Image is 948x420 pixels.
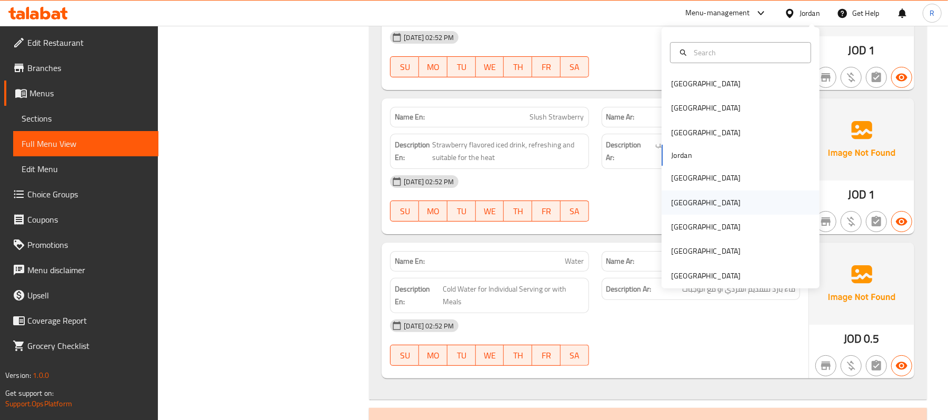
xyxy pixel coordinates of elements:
span: Cold Water for Individual Serving or with Meals [443,283,584,308]
span: TH [508,59,528,75]
button: Purchased item [841,211,862,232]
button: SU [390,201,419,222]
div: [GEOGRAPHIC_DATA] [671,245,741,257]
img: Ae5nvW7+0k+MAAAAAElFTkSuQmCC [809,98,914,181]
div: [GEOGRAPHIC_DATA] [671,270,741,282]
span: SA [565,59,585,75]
button: MO [419,56,447,77]
span: MO [423,348,443,363]
button: Not branch specific item [815,355,836,376]
button: TU [447,56,476,77]
span: TH [508,348,528,363]
button: MO [419,345,447,366]
span: مشروب مثلج بنكهة الفراولة ، منعش ومناسب للحر [651,138,795,164]
strong: Description Ar: [606,283,652,296]
button: Not has choices [866,355,887,376]
span: Menus [29,87,150,99]
span: 1 [869,40,875,61]
input: Search [690,47,804,58]
a: Upsell [4,283,158,308]
span: Upsell [27,289,150,302]
button: WE [476,201,504,222]
span: WE [480,348,500,363]
span: JOD [849,40,866,61]
a: Choice Groups [4,182,158,207]
span: FR [536,59,556,75]
a: Sections [13,106,158,131]
span: Coupons [27,213,150,226]
button: TH [504,345,532,366]
span: SU [395,59,415,75]
strong: Name En: [395,112,425,123]
span: WE [480,204,500,219]
div: [GEOGRAPHIC_DATA] [671,102,741,114]
button: Not has choices [866,67,887,88]
div: [GEOGRAPHIC_DATA] [671,127,741,138]
span: Sections [22,112,150,125]
img: Ae5nvW7+0k+MAAAAAElFTkSuQmCC [809,243,914,325]
a: Branches [4,55,158,81]
button: Not branch specific item [815,67,836,88]
span: Get support on: [5,386,54,400]
strong: Name En: [395,256,425,267]
button: TH [504,201,532,222]
span: 0.5 [864,328,879,349]
span: FR [536,348,556,363]
span: JOD [844,328,862,349]
span: Grocery Checklist [27,339,150,352]
span: MO [423,59,443,75]
button: FR [532,201,561,222]
button: Available [891,211,912,232]
button: SA [561,345,589,366]
span: SA [565,204,585,219]
span: TH [508,204,528,219]
div: [GEOGRAPHIC_DATA] [671,221,741,233]
span: Choice Groups [27,188,150,201]
div: Menu-management [685,7,750,19]
span: WE [480,59,500,75]
button: SA [561,201,589,222]
span: FR [536,204,556,219]
strong: Description Ar: [606,138,649,164]
a: Full Menu View [13,131,158,156]
div: [GEOGRAPHIC_DATA] [671,78,741,89]
button: SA [561,56,589,77]
span: JOD [849,184,866,205]
button: FR [532,345,561,366]
button: Purchased item [841,67,862,88]
span: Water [565,256,584,267]
span: TU [452,348,472,363]
button: Available [891,67,912,88]
span: Edit Menu [22,163,150,175]
span: MO [423,204,443,219]
a: Grocery Checklist [4,333,158,358]
button: TU [447,345,476,366]
div: [GEOGRAPHIC_DATA] [671,197,741,208]
span: Promotions [27,238,150,251]
span: Menu disclaimer [27,264,150,276]
a: Edit Menu [13,156,158,182]
button: MO [419,201,447,222]
a: Support.OpsPlatform [5,397,72,411]
a: Coverage Report [4,308,158,333]
span: 1 [869,184,875,205]
a: Edit Restaurant [4,30,158,55]
a: Menu disclaimer [4,257,158,283]
a: Promotions [4,232,158,257]
span: [DATE] 02:52 PM [400,33,458,43]
button: SU [390,345,419,366]
span: ماء بارد للتقديم الفردي أو مع الوجبات [682,283,795,296]
span: Coverage Report [27,314,150,327]
span: R [930,7,934,19]
span: Branches [27,62,150,74]
button: TH [504,56,532,77]
a: Menus [4,81,158,106]
span: [DATE] 02:52 PM [400,177,458,187]
a: Coupons [4,207,158,232]
span: [DATE] 02:52 PM [400,321,458,331]
button: Not has choices [866,211,887,232]
button: TU [447,201,476,222]
span: TU [452,204,472,219]
strong: Description En: [395,138,430,164]
strong: Description En: [395,283,441,308]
